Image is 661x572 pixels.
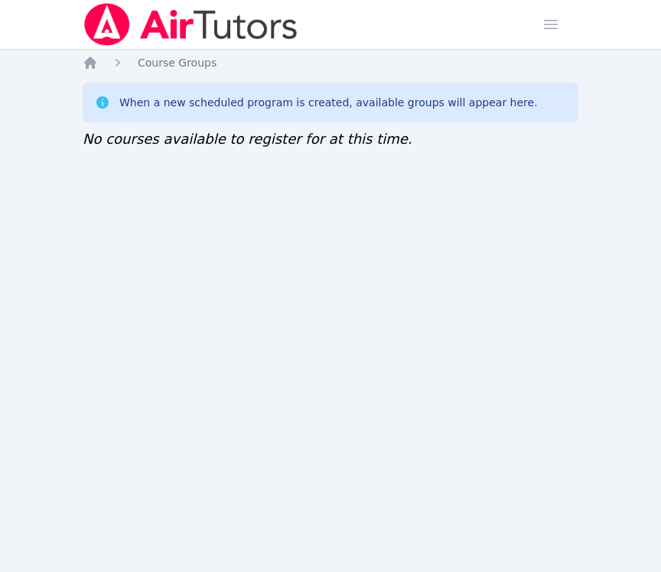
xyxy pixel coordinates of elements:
[138,57,217,69] span: Course Groups
[119,95,538,110] div: When a new scheduled program is created, available groups will appear here.
[83,55,578,70] nav: Breadcrumb
[83,131,412,147] span: No courses available to register for at this time.
[83,3,299,46] img: Air Tutors
[138,55,217,70] a: Course Groups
